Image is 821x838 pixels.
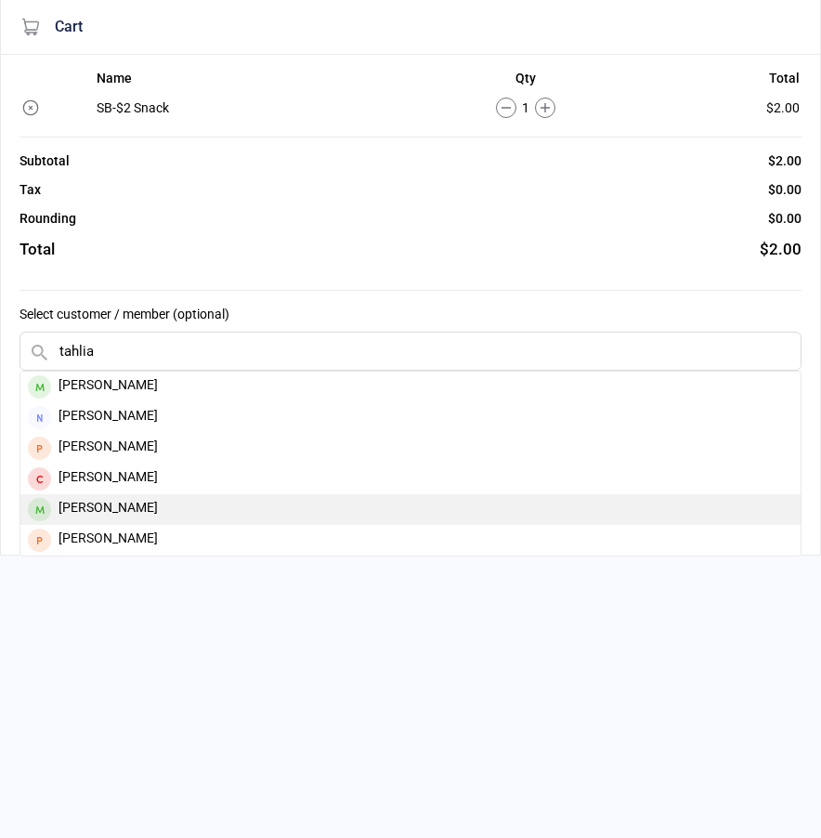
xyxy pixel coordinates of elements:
div: $0.00 [768,209,801,229]
div: [PERSON_NAME] [20,433,801,464]
div: Subtotal [20,151,70,171]
div: $2.00 [760,238,801,262]
div: [PERSON_NAME] [20,402,801,433]
div: $0.00 [768,180,801,200]
th: Total [667,71,800,93]
td: SB-$2 Snack [97,95,384,121]
div: [PERSON_NAME] [20,494,801,525]
th: Qty [385,71,665,93]
div: 1 [385,98,665,118]
div: Tax [20,180,41,200]
div: [PERSON_NAME] [20,372,801,402]
div: $2.00 [768,151,801,171]
div: Rounding [20,209,76,229]
td: $2.00 [667,95,800,121]
th: Name [97,71,384,93]
div: [PERSON_NAME] [20,464,801,494]
label: Select customer / member (optional) [20,305,801,324]
div: [PERSON_NAME] [20,525,801,556]
div: Total [20,238,55,262]
input: Search by name or scan member number [20,332,801,371]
